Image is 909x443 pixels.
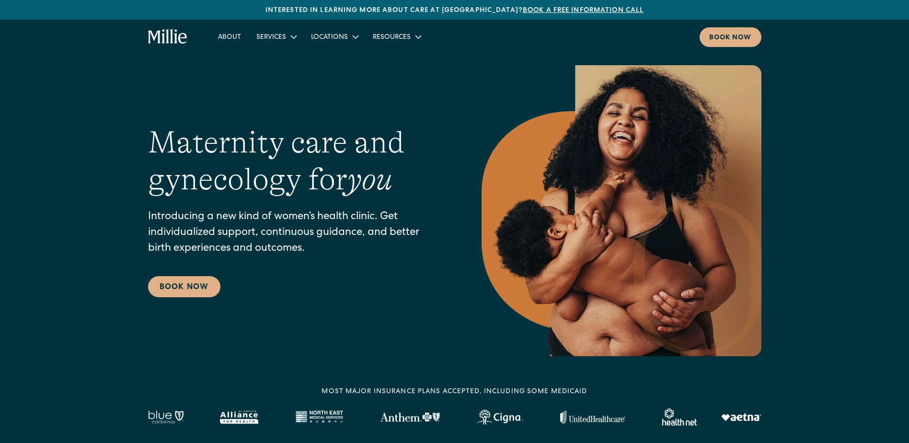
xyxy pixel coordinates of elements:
[295,410,343,424] img: North East Medical Services logo
[311,33,348,43] div: Locations
[148,124,443,198] h1: Maternity care and gynecology for
[148,29,188,45] a: home
[380,412,440,422] img: Anthem Logo
[256,33,286,43] div: Services
[303,29,365,45] div: Locations
[523,7,644,14] a: Book a free information call
[220,410,258,424] img: Alameda Alliance logo
[709,33,752,43] div: Book now
[482,65,761,356] img: Smiling mother with her baby in arms, celebrating body positivity and the nurturing bond of postp...
[322,387,587,397] div: MOST MAJOR INSURANCE PLANS ACCEPTED, INCLUDING some MEDICAID
[373,33,411,43] div: Resources
[477,409,523,425] img: Cigna logo
[700,27,761,47] a: Book now
[560,410,625,424] img: United Healthcare logo
[210,29,249,45] a: About
[721,413,761,421] img: Aetna logo
[347,162,392,197] em: you
[365,29,428,45] div: Resources
[249,29,303,45] div: Services
[662,408,698,426] img: Healthnet logo
[148,276,220,297] a: Book Now
[148,210,443,257] p: Introducing a new kind of women’s health clinic. Get individualized support, continuous guidance,...
[148,410,184,424] img: Blue California logo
